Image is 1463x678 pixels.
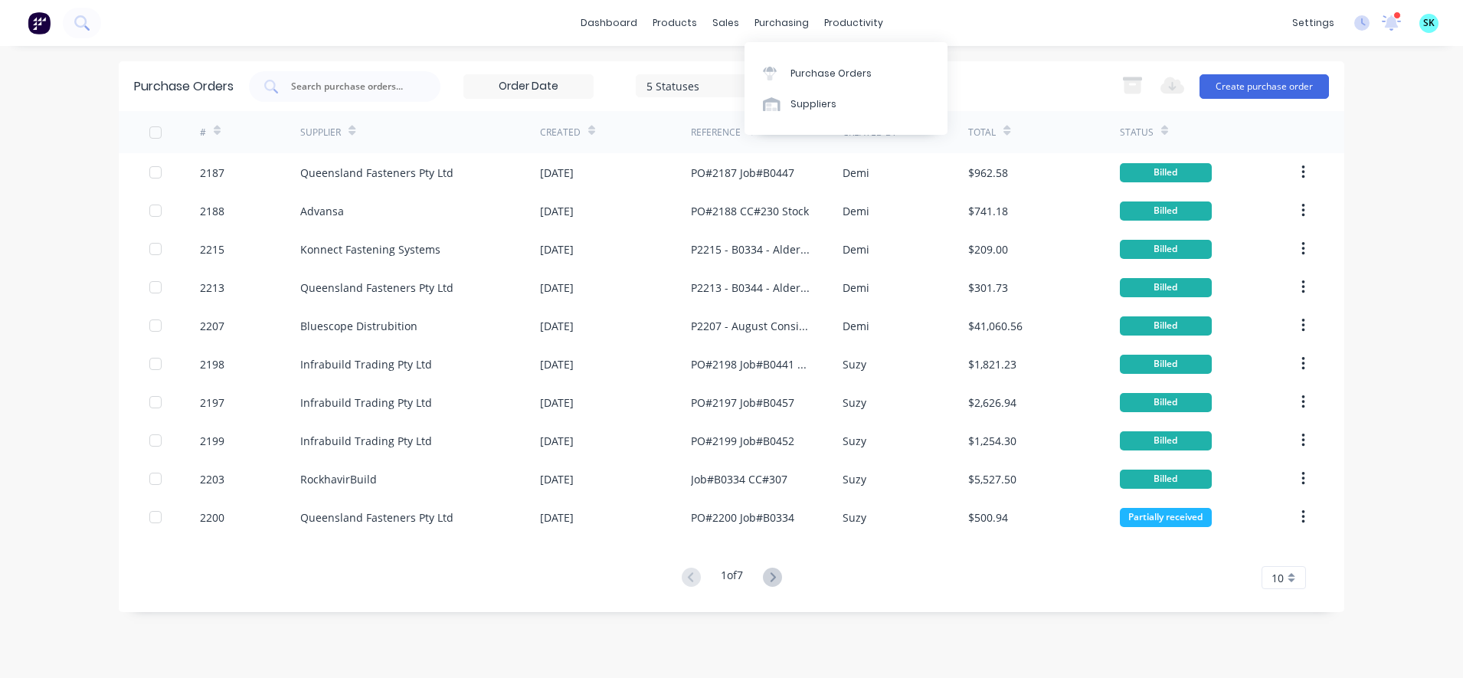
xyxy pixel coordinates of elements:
[691,471,787,487] div: Job#B0334 CC#307
[691,509,794,526] div: PO#2200 Job#B0334
[1120,393,1212,412] div: Billed
[300,241,440,257] div: Konnect Fastening Systems
[28,11,51,34] img: Factory
[300,356,432,372] div: Infrabuild Trading Pty Ltd
[790,97,836,111] div: Suppliers
[200,509,224,526] div: 2200
[691,433,794,449] div: PO#2199 Job#B0452
[1120,163,1212,182] div: Billed
[540,280,574,296] div: [DATE]
[843,165,869,181] div: Demi
[540,318,574,334] div: [DATE]
[790,67,872,80] div: Purchase Orders
[968,509,1008,526] div: $500.94
[1120,355,1212,374] div: Billed
[843,318,869,334] div: Demi
[843,433,866,449] div: Suzy
[968,165,1008,181] div: $962.58
[540,509,574,526] div: [DATE]
[691,356,811,372] div: PO#2198 Job#B0441 CC#302
[1285,11,1342,34] div: settings
[464,75,593,98] input: Order Date
[1272,570,1284,586] span: 10
[843,203,869,219] div: Demi
[200,280,224,296] div: 2213
[968,203,1008,219] div: $741.18
[200,356,224,372] div: 2198
[843,471,866,487] div: Suzy
[1120,470,1212,489] div: Billed
[540,165,574,181] div: [DATE]
[290,79,417,94] input: Search purchase orders...
[843,280,869,296] div: Demi
[540,203,574,219] div: [DATE]
[843,395,866,411] div: Suzy
[300,318,417,334] div: Bluescope Distrubition
[691,280,811,296] div: P2213 - B0344 - Alder Constructions Code: 301- Requested by [PERSON_NAME] - [DATE]
[1200,74,1329,99] button: Create purchase order
[300,280,453,296] div: Queensland Fasteners Pty Ltd
[968,395,1016,411] div: $2,626.94
[300,165,453,181] div: Queensland Fasteners Pty Ltd
[691,241,811,257] div: P2215 - B0334 - Alder Constructions - 301
[300,509,453,526] div: Queensland Fasteners Pty Ltd
[843,509,866,526] div: Suzy
[200,203,224,219] div: 2188
[968,241,1008,257] div: $209.00
[691,318,811,334] div: P2207 - August Consignment
[540,471,574,487] div: [DATE]
[968,280,1008,296] div: $301.73
[745,89,948,120] a: Suppliers
[134,77,234,96] div: Purchase Orders
[1120,278,1212,297] div: Billed
[968,126,996,139] div: Total
[691,165,794,181] div: PO#2187 Job#B0447
[540,395,574,411] div: [DATE]
[540,241,574,257] div: [DATE]
[300,126,341,139] div: Supplier
[691,203,809,219] div: PO#2188 CC#230 Stock
[691,126,741,139] div: Reference
[200,241,224,257] div: 2215
[300,203,344,219] div: Advansa
[745,57,948,88] a: Purchase Orders
[646,77,756,93] div: 5 Statuses
[1120,126,1154,139] div: Status
[300,395,432,411] div: Infrabuild Trading Pty Ltd
[1423,16,1435,30] span: SK
[645,11,705,34] div: products
[200,318,224,334] div: 2207
[300,433,432,449] div: Infrabuild Trading Pty Ltd
[691,395,794,411] div: PO#2197 Job#B0457
[1120,508,1212,527] div: Partially received
[573,11,645,34] a: dashboard
[200,165,224,181] div: 2187
[1120,431,1212,450] div: Billed
[540,433,574,449] div: [DATE]
[817,11,891,34] div: productivity
[1120,240,1212,259] div: Billed
[540,356,574,372] div: [DATE]
[540,126,581,139] div: Created
[721,567,743,589] div: 1 of 7
[200,395,224,411] div: 2197
[843,241,869,257] div: Demi
[200,433,224,449] div: 2199
[747,11,817,34] div: purchasing
[843,356,866,372] div: Suzy
[1120,316,1212,336] div: Billed
[1120,201,1212,221] div: Billed
[968,433,1016,449] div: $1,254.30
[705,11,747,34] div: sales
[200,471,224,487] div: 2203
[300,471,377,487] div: RockhavirBuild
[968,356,1016,372] div: $1,821.23
[968,471,1016,487] div: $5,527.50
[968,318,1023,334] div: $41,060.56
[200,126,206,139] div: #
